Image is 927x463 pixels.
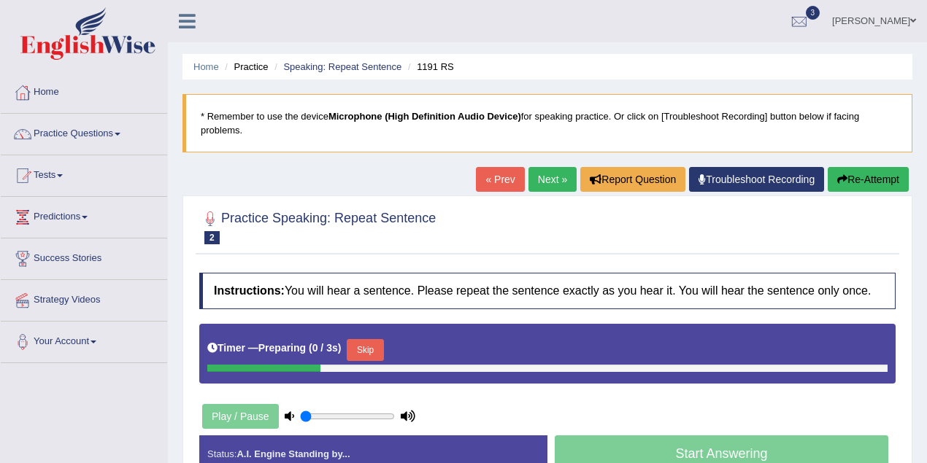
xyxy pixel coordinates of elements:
[528,167,577,192] a: Next »
[309,342,312,354] b: (
[328,111,521,122] b: Microphone (High Definition Audio Device)
[338,342,342,354] b: )
[214,284,285,297] b: Instructions:
[806,6,820,20] span: 3
[236,448,350,459] strong: A.I. Engine Standing by...
[1,238,167,275] a: Success Stories
[1,155,167,192] a: Tests
[221,60,268,74] li: Practice
[580,167,685,192] button: Report Question
[182,94,912,152] blockquote: * Remember to use the device for speaking practice. Or click on [Troubleshoot Recording] button b...
[283,61,401,72] a: Speaking: Repeat Sentence
[312,342,338,354] b: 0 / 3s
[1,114,167,150] a: Practice Questions
[199,273,896,309] h4: You will hear a sentence. Please repeat the sentence exactly as you hear it. You will hear the se...
[476,167,524,192] a: « Prev
[404,60,454,74] li: 1191 RS
[199,208,436,244] h2: Practice Speaking: Repeat Sentence
[1,280,167,316] a: Strategy Videos
[828,167,909,192] button: Re-Attempt
[1,322,167,358] a: Your Account
[1,197,167,233] a: Predictions
[347,339,383,361] button: Skip
[204,231,220,244] span: 2
[258,342,306,354] b: Preparing
[1,72,167,109] a: Home
[207,343,341,354] h5: Timer —
[193,61,219,72] a: Home
[689,167,824,192] a: Troubleshoot Recording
